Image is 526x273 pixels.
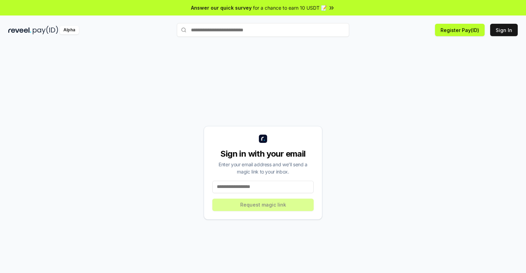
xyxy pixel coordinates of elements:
img: pay_id [33,26,58,34]
img: reveel_dark [8,26,31,34]
span: Answer our quick survey [191,4,252,11]
div: Enter your email address and we’ll send a magic link to your inbox. [212,161,314,175]
div: Sign in with your email [212,148,314,159]
button: Register Pay(ID) [435,24,485,36]
div: Alpha [60,26,79,34]
span: for a chance to earn 10 USDT 📝 [253,4,327,11]
button: Sign In [490,24,518,36]
img: logo_small [259,135,267,143]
